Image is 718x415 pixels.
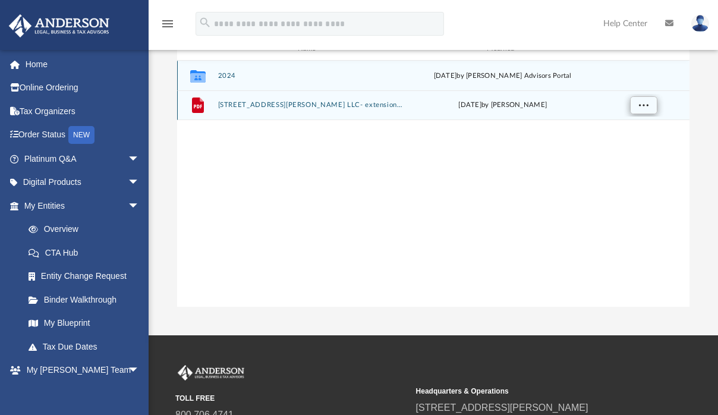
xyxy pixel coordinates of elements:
small: TOLL FREE [175,393,408,404]
a: Platinum Q&Aarrow_drop_down [8,147,158,171]
a: Entity Change Request [17,265,158,288]
button: [STREET_ADDRESS][PERSON_NAME] LLC- extension .pdf [218,101,404,109]
div: NEW [68,126,95,144]
img: Anderson Advisors Platinum Portal [175,365,247,381]
small: Headquarters & Operations [416,386,648,397]
a: Binder Walkthrough [17,288,158,312]
i: search [199,16,212,29]
a: CTA Hub [17,241,158,265]
div: [DATE] by [PERSON_NAME] Advisors Portal [410,71,596,81]
span: arrow_drop_down [128,359,152,383]
a: Tax Due Dates [17,335,158,359]
a: Tax Organizers [8,99,158,123]
i: menu [160,17,175,31]
button: More options [629,96,657,114]
a: [STREET_ADDRESS][PERSON_NAME] [416,403,588,413]
button: 2024 [218,72,404,80]
div: grid [177,61,689,307]
a: Overview [17,218,158,241]
img: User Pic [691,15,709,32]
a: Home [8,52,158,76]
a: Order StatusNEW [8,123,158,147]
div: [DATE] by [PERSON_NAME] [410,100,596,111]
img: Anderson Advisors Platinum Portal [5,14,113,37]
a: My [PERSON_NAME] Teamarrow_drop_down [8,359,152,382]
a: Online Ordering [8,76,158,100]
a: My Entitiesarrow_drop_down [8,194,158,218]
a: menu [160,23,175,31]
span: arrow_drop_down [128,171,152,195]
span: arrow_drop_down [128,147,152,171]
a: My Blueprint [17,312,152,335]
a: Digital Productsarrow_drop_down [8,171,158,194]
span: arrow_drop_down [128,194,152,218]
